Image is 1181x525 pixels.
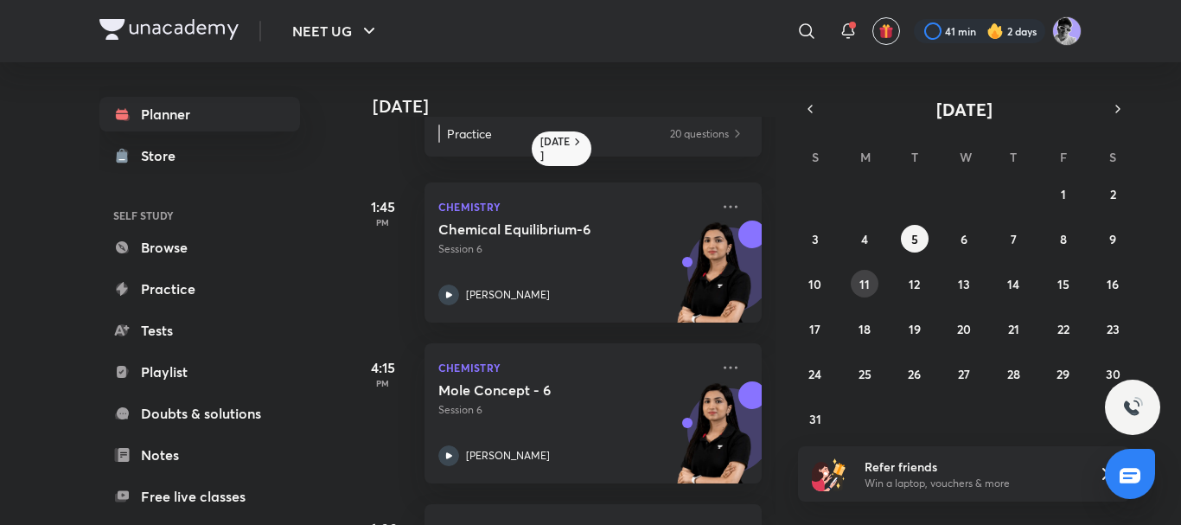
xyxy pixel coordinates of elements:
abbr: August 28, 2025 [1007,366,1020,382]
abbr: August 29, 2025 [1057,366,1069,382]
p: Session 6 [438,241,710,257]
button: August 22, 2025 [1050,315,1077,343]
a: Company Logo [99,19,239,44]
h4: [DATE] [373,96,779,117]
button: August 27, 2025 [950,360,978,387]
button: August 3, 2025 [801,225,829,253]
h5: Mole Concept - 6 [438,381,654,399]
img: referral [812,457,846,491]
button: August 26, 2025 [901,360,929,387]
abbr: August 4, 2025 [861,231,868,247]
button: August 25, 2025 [851,360,878,387]
button: August 9, 2025 [1099,225,1127,253]
button: August 7, 2025 [999,225,1027,253]
p: Chemistry [438,357,710,378]
button: avatar [872,17,900,45]
button: August 6, 2025 [950,225,978,253]
button: August 11, 2025 [851,270,878,298]
img: unacademy [667,381,762,501]
button: August 4, 2025 [851,225,878,253]
abbr: August 14, 2025 [1007,276,1019,292]
a: Notes [99,438,300,472]
abbr: August 5, 2025 [911,231,918,247]
a: Doubts & solutions [99,396,300,431]
abbr: August 31, 2025 [809,411,821,427]
abbr: August 24, 2025 [808,366,821,382]
p: Win a laptop, vouchers & more [865,476,1077,491]
button: August 5, 2025 [901,225,929,253]
button: August 24, 2025 [801,360,829,387]
abbr: August 11, 2025 [859,276,870,292]
a: Playlist [99,355,300,389]
h5: Chemical Equilibrium-6 [438,221,654,238]
abbr: August 9, 2025 [1109,231,1116,247]
button: August 28, 2025 [999,360,1027,387]
p: [PERSON_NAME] [466,448,550,464]
button: August 18, 2025 [851,315,878,343]
abbr: August 10, 2025 [808,276,821,292]
abbr: August 17, 2025 [809,321,820,337]
abbr: August 19, 2025 [909,321,921,337]
div: Store [141,145,186,166]
abbr: Saturday [1109,149,1116,165]
abbr: August 13, 2025 [958,276,970,292]
button: August 20, 2025 [950,315,978,343]
abbr: August 3, 2025 [812,231,819,247]
p: [PERSON_NAME] [466,287,550,303]
button: NEET UG [282,14,390,48]
abbr: Wednesday [960,149,972,165]
button: August 15, 2025 [1050,270,1077,298]
abbr: Sunday [812,149,819,165]
p: Chemistry [438,196,710,217]
img: ttu [1122,397,1143,418]
abbr: Friday [1060,149,1067,165]
button: August 12, 2025 [901,270,929,298]
abbr: August 25, 2025 [859,366,871,382]
h6: [DATE] [540,135,571,163]
button: August 30, 2025 [1099,360,1127,387]
abbr: August 27, 2025 [958,366,970,382]
abbr: August 8, 2025 [1060,231,1067,247]
abbr: August 2, 2025 [1110,186,1116,202]
button: August 19, 2025 [901,315,929,343]
abbr: August 1, 2025 [1061,186,1066,202]
img: Practice available [731,125,744,143]
abbr: August 6, 2025 [961,231,967,247]
a: Browse [99,230,300,265]
a: Tests [99,313,300,348]
p: 20 questions [670,125,729,143]
p: PM [348,378,418,388]
button: August 31, 2025 [801,405,829,432]
button: [DATE] [822,97,1106,121]
abbr: August 18, 2025 [859,321,871,337]
abbr: August 23, 2025 [1107,321,1120,337]
abbr: Monday [860,149,871,165]
abbr: August 12, 2025 [909,276,920,292]
button: August 8, 2025 [1050,225,1077,253]
button: August 16, 2025 [1099,270,1127,298]
p: Session 6 [438,402,710,418]
a: Store [99,138,300,173]
img: avatar [878,23,894,39]
p: Practice [447,125,668,143]
button: August 17, 2025 [801,315,829,343]
button: August 2, 2025 [1099,180,1127,208]
button: August 23, 2025 [1099,315,1127,343]
img: streak [986,22,1004,40]
button: August 13, 2025 [950,270,978,298]
abbr: Tuesday [911,149,918,165]
h5: 4:15 [348,357,418,378]
abbr: August 7, 2025 [1011,231,1017,247]
abbr: August 20, 2025 [957,321,971,337]
abbr: August 30, 2025 [1106,366,1120,382]
button: August 10, 2025 [801,270,829,298]
button: August 29, 2025 [1050,360,1077,387]
img: unacademy [667,221,762,340]
a: Planner [99,97,300,131]
abbr: Thursday [1010,149,1017,165]
a: Practice [99,272,300,306]
button: August 1, 2025 [1050,180,1077,208]
h6: SELF STUDY [99,201,300,230]
abbr: August 16, 2025 [1107,276,1119,292]
img: Company Logo [99,19,239,40]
